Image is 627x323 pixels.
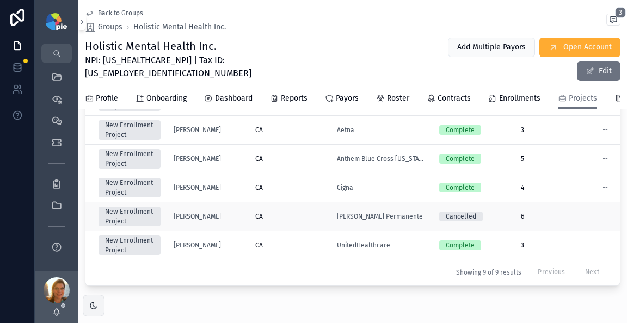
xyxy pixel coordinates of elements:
[146,93,187,104] span: Onboarding
[456,268,521,277] span: Showing 9 of 9 results
[174,126,242,134] a: [PERSON_NAME]
[105,178,154,197] div: New Enrollment Project
[521,183,524,192] span: 4
[337,126,426,134] a: Aetna
[255,241,263,250] span: CA
[499,93,540,104] span: Enrollments
[46,13,67,30] img: App logo
[255,154,263,163] span: CA
[438,93,471,104] span: Contracts
[337,154,426,163] a: Anthem Blue Cross [US_STATE]
[99,120,161,140] a: New Enrollment Project
[255,183,324,192] a: CA
[255,126,263,134] span: CA
[439,154,508,164] a: Complete
[387,93,409,104] span: Roster
[174,212,242,221] a: [PERSON_NAME]
[85,9,143,17] a: Back to Groups
[439,125,508,135] a: Complete
[521,183,589,192] a: 4
[255,212,324,221] a: CA
[174,212,221,221] a: [PERSON_NAME]
[255,212,263,221] span: CA
[337,183,426,192] a: Cigna
[521,126,524,134] span: 3
[35,63,78,271] div: scrollable content
[98,9,143,17] span: Back to Groups
[174,154,221,163] a: [PERSON_NAME]
[427,89,471,110] a: Contracts
[439,240,508,250] a: Complete
[325,89,359,110] a: Payors
[105,235,154,255] div: New Enrollment Project
[98,22,122,33] span: Groups
[539,38,620,57] button: Open Account
[337,212,423,221] a: [PERSON_NAME] Permanente
[99,235,161,255] a: New Enrollment Project
[85,54,392,80] span: NPI: [US_HEALTHCARE_NPI] | Tax ID: [US_EMPLOYER_IDENTIFICATION_NUMBER]​​
[603,126,608,134] span: --
[255,241,324,250] a: CA
[457,42,526,53] span: Add Multiple Payors
[603,212,608,221] span: --
[439,183,508,192] a: Complete
[563,42,612,53] span: Open Account
[337,241,426,250] a: UnitedHealthcare
[446,212,476,221] div: Cancelled
[105,120,154,140] div: New Enrollment Project
[99,207,161,226] a: New Enrollment Project
[105,207,154,226] div: New Enrollment Project
[439,212,508,221] a: Cancelled
[376,89,409,110] a: Roster
[615,7,626,18] span: 3
[174,183,242,192] a: [PERSON_NAME]
[603,183,608,192] span: --
[204,89,253,110] a: Dashboard
[174,183,221,192] a: [PERSON_NAME]
[270,89,308,110] a: Reports
[174,126,221,134] a: [PERSON_NAME]
[448,38,535,57] button: Add Multiple Payors
[603,154,608,163] span: --
[336,93,359,104] span: Payors
[446,183,475,192] div: Complete
[99,149,161,169] a: New Enrollment Project
[446,240,475,250] div: Complete
[337,212,426,221] a: [PERSON_NAME] Permanente
[521,212,589,221] a: 6
[569,93,597,104] span: Projects
[174,241,221,250] a: [PERSON_NAME]
[174,241,242,250] a: [PERSON_NAME]
[337,241,390,250] span: UnitedHealthcare
[488,89,540,110] a: Enrollments
[521,241,524,250] span: 3
[337,183,353,192] a: Cigna
[446,154,475,164] div: Complete
[521,212,524,221] span: 6
[255,126,324,134] a: CA
[521,154,524,163] span: 5
[281,93,308,104] span: Reports
[521,154,589,163] a: 5
[606,14,620,28] button: 3
[85,39,392,54] h1: Holistic Mental Health Inc.
[136,89,187,110] a: Onboarding
[255,154,324,163] a: CA
[337,126,354,134] a: Aetna
[215,93,253,104] span: Dashboard
[133,22,226,33] a: Holistic Mental Health Inc.
[85,22,122,33] a: Groups
[603,241,608,250] span: --
[521,241,589,250] a: 3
